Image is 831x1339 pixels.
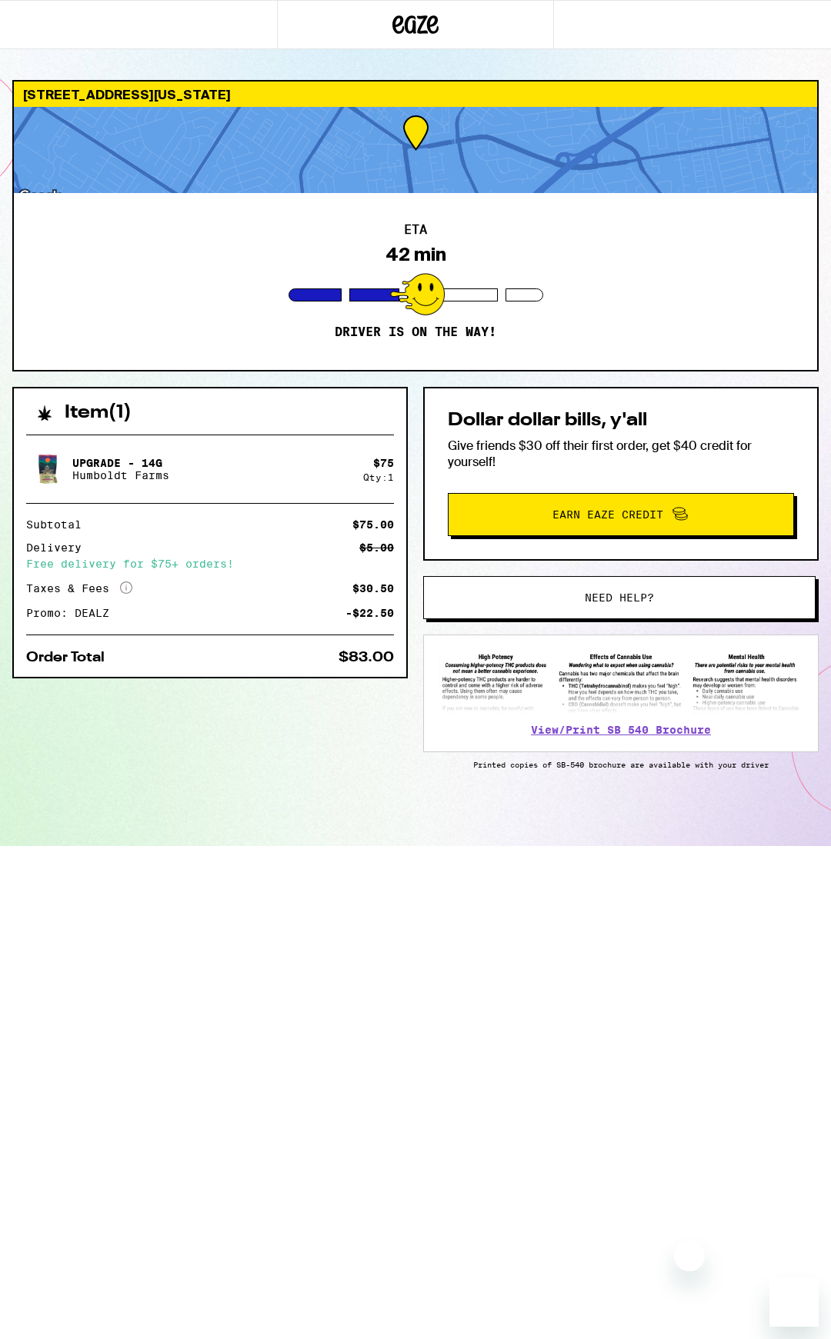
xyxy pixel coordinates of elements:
div: Free delivery for $75+ orders! [26,558,394,569]
img: SB 540 Brochure preview [439,651,803,714]
span: Need help? [585,592,654,603]
h2: Dollar dollar bills, y'all [448,411,794,430]
div: $83.00 [339,651,394,665]
p: Humboldt Farms [72,469,169,481]
iframe: Close message [674,1241,705,1271]
div: [STREET_ADDRESS][US_STATE] [14,82,817,107]
div: $5.00 [359,542,394,553]
button: Need help? [423,576,816,619]
div: Subtotal [26,519,92,530]
div: $75.00 [352,519,394,530]
div: Delivery [26,542,92,553]
h2: Item ( 1 ) [65,404,132,422]
p: Printed copies of SB-540 brochure are available with your driver [423,760,819,769]
div: 42 min [385,244,446,265]
div: Qty: 1 [363,472,394,482]
button: Earn Eaze Credit [448,493,794,536]
img: Upgrade - 14g [26,448,69,491]
a: View/Print SB 540 Brochure [531,724,711,736]
div: Promo: DEALZ [26,608,120,618]
div: -$22.50 [345,608,394,618]
div: Taxes & Fees [26,581,132,595]
div: $ 75 [373,457,394,469]
div: Order Total [26,651,115,665]
p: Upgrade - 14g [72,457,169,469]
p: Driver is on the way! [335,325,496,340]
h2: ETA [404,224,427,236]
p: Give friends $30 off their first order, get $40 credit for yourself! [448,438,794,470]
div: $30.50 [352,583,394,594]
iframe: Button to launch messaging window [769,1277,819,1327]
span: Earn Eaze Credit [552,509,663,520]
